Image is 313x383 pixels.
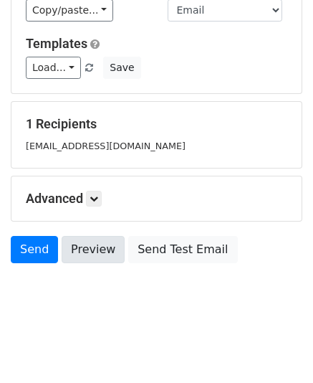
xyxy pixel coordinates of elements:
button: Save [103,57,140,79]
a: Send Test Email [128,236,237,263]
iframe: Chat Widget [241,314,313,383]
h5: 1 Recipients [26,116,287,132]
a: Templates [26,36,87,51]
a: Send [11,236,58,263]
div: Chat-Widget [241,314,313,383]
a: Preview [62,236,125,263]
small: [EMAIL_ADDRESS][DOMAIN_NAME] [26,141,186,151]
h5: Advanced [26,191,287,207]
a: Load... [26,57,81,79]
